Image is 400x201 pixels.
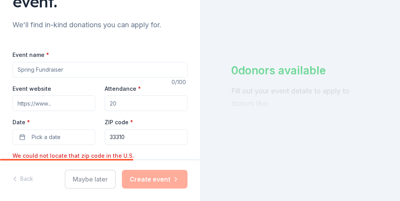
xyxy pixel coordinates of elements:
div: We'll find in-kind donations you can apply for. [12,19,187,31]
label: Attendance [105,85,141,93]
input: 20 [105,95,187,111]
label: ZIP code [105,118,133,126]
div: We could not locate that zip code in the U.S. [12,151,187,160]
span: Pick a date [32,132,61,142]
label: Event website [12,85,51,93]
div: 0 /100 [171,78,187,87]
input: https://www... [12,95,95,111]
input: 12345 (U.S. only) [105,129,187,145]
label: Date [12,118,95,126]
button: Pick a date [12,129,95,145]
label: Event name [12,51,49,59]
input: Spring Fundraiser [12,62,187,78]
